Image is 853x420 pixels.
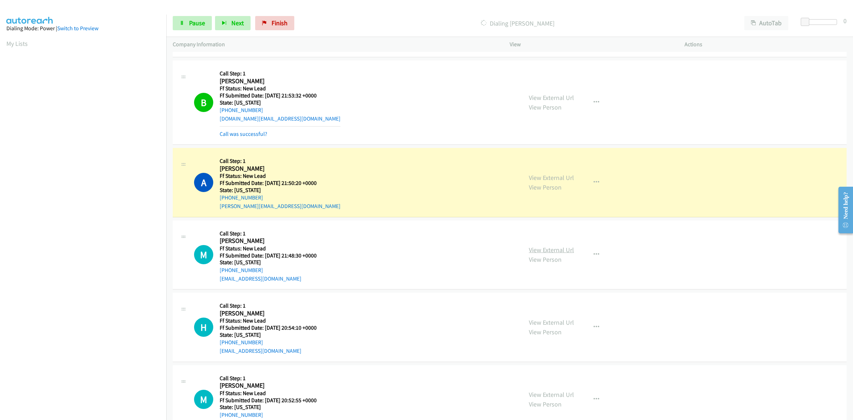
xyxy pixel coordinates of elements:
[6,39,28,48] a: My Lists
[255,16,294,30] a: Finish
[220,92,340,99] h5: Ff Submitted Date: [DATE] 21:53:32 +0000
[843,16,847,26] div: 0
[529,255,562,264] a: View Person
[529,400,562,408] a: View Person
[220,411,263,418] a: [PHONE_NUMBER]
[529,183,562,191] a: View Person
[272,19,288,27] span: Finish
[220,339,263,346] a: [PHONE_NUMBER]
[744,16,788,30] button: AutoTab
[173,16,212,30] a: Pause
[220,203,340,209] a: [PERSON_NAME][EMAIL_ADDRESS][DOMAIN_NAME]
[220,158,340,165] h5: Call Step: 1
[220,404,317,411] h5: State: [US_STATE]
[220,309,317,318] h2: [PERSON_NAME]
[220,397,317,404] h5: Ff Submitted Date: [DATE] 20:52:55 +0000
[220,259,317,266] h5: State: [US_STATE]
[173,40,497,49] p: Company Information
[220,180,340,187] h5: Ff Submitted Date: [DATE] 21:50:20 +0000
[220,187,340,194] h5: State: [US_STATE]
[194,245,213,264] h1: M
[220,267,263,273] a: [PHONE_NUMBER]
[6,24,160,33] div: Dialing Mode: Power |
[529,246,574,254] a: View External Url
[220,230,317,237] h5: Call Step: 1
[220,252,317,259] h5: Ff Submitted Date: [DATE] 21:48:30 +0000
[529,103,562,111] a: View Person
[194,93,213,112] h1: B
[220,324,317,331] h5: Ff Submitted Date: [DATE] 20:54:10 +0000
[685,40,847,49] p: Actions
[220,115,340,122] a: [DOMAIN_NAME][EMAIL_ADDRESS][DOMAIN_NAME]
[220,237,317,245] h2: [PERSON_NAME]
[194,173,213,192] h1: A
[220,107,263,113] a: [PHONE_NUMBER]
[529,94,574,102] a: View External Url
[220,85,340,92] h5: Ff Status: New Lead
[220,390,317,397] h5: Ff Status: New Lead
[220,331,317,339] h5: State: [US_STATE]
[220,70,340,77] h5: Call Step: 1
[194,318,213,337] div: The call is yet to be attempted
[220,131,267,137] a: Call was successful?
[529,390,574,399] a: View External Url
[510,40,672,49] p: View
[189,19,205,27] span: Pause
[529,318,574,326] a: View External Url
[220,317,317,324] h5: Ff Status: New Lead
[220,99,340,106] h5: State: [US_STATE]
[529,328,562,336] a: View Person
[220,302,317,309] h5: Call Step: 1
[529,174,574,182] a: View External Url
[220,382,317,390] h2: [PERSON_NAME]
[6,55,166,393] iframe: Dialpad
[804,19,837,25] div: Delay between calls (in seconds)
[220,245,317,252] h5: Ff Status: New Lead
[215,16,251,30] button: Next
[57,25,98,32] a: Switch to Preview
[220,194,263,201] a: [PHONE_NUMBER]
[194,245,213,264] div: The call is yet to be attempted
[220,275,301,282] a: [EMAIL_ADDRESS][DOMAIN_NAME]
[194,318,213,337] h1: H
[220,347,301,354] a: [EMAIL_ADDRESS][DOMAIN_NAME]
[220,172,340,180] h5: Ff Status: New Lead
[304,18,731,28] p: Dialing [PERSON_NAME]
[194,390,213,409] div: The call is yet to be attempted
[220,77,340,85] h2: [PERSON_NAME]
[194,390,213,409] h1: M
[832,182,853,238] iframe: Resource Center
[220,375,317,382] h5: Call Step: 1
[220,165,340,173] h2: [PERSON_NAME]
[231,19,244,27] span: Next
